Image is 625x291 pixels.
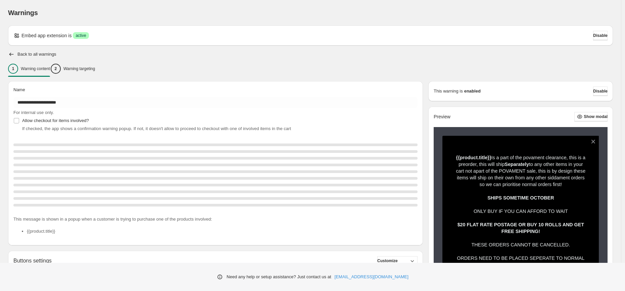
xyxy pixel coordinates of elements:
[434,114,450,120] h2: Preview
[593,89,608,94] span: Disable
[593,33,608,38] span: Disable
[464,88,481,95] strong: enabled
[51,62,95,76] button: 2Warning targeting
[584,114,608,119] span: Show modal
[76,33,86,38] span: active
[22,118,89,123] span: Allow checkout for items involved?
[487,195,554,200] strong: SHIPS SOMETIME OCTOBER
[458,222,584,234] strong: $20 FLAT RATE POSTAGE OR BUY 10 ROLLS AND GET FREE SHIPPING!
[474,209,568,214] span: ONLY BUY IF YOU CAN AFFORD TO WAIT
[457,222,584,268] span: THESE ORDERS CANNOT BE CANCELLED. ORDERS NEED TO BE PLACED SEPERATE TO NORMAL SIDDAMENT ORDERS OR...
[17,52,56,57] h2: Back to all warnings
[456,155,491,160] strong: {{product.title}}
[593,86,608,96] button: Disable
[63,66,95,71] p: Warning targeting
[8,64,18,74] div: 1
[13,110,54,115] span: For internal use only.
[456,155,585,187] span: Is a part of the povament clearance, this is a preorder, this will ship to any other items in you...
[434,88,463,95] p: This warning is
[574,112,608,121] button: Show modal
[13,216,418,223] p: This message is shown in a popup when a customer is trying to purchase one of the products involved:
[21,32,71,39] p: Embed app extension is
[13,87,25,92] span: Name
[377,258,398,264] span: Customize
[505,162,529,167] strong: Separately
[51,64,61,74] div: 2
[13,257,52,264] h2: Buttons settings
[8,9,38,16] span: Warnings
[593,31,608,40] button: Disable
[377,256,418,266] button: Customize
[21,66,50,71] p: Warning content
[27,228,418,235] li: {{product.title}}
[335,274,408,280] a: [EMAIL_ADDRESS][DOMAIN_NAME]
[22,126,291,131] span: If checked, the app shows a confirmation warning popup. If not, it doesn't allow to proceed to ch...
[8,62,50,76] button: 1Warning content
